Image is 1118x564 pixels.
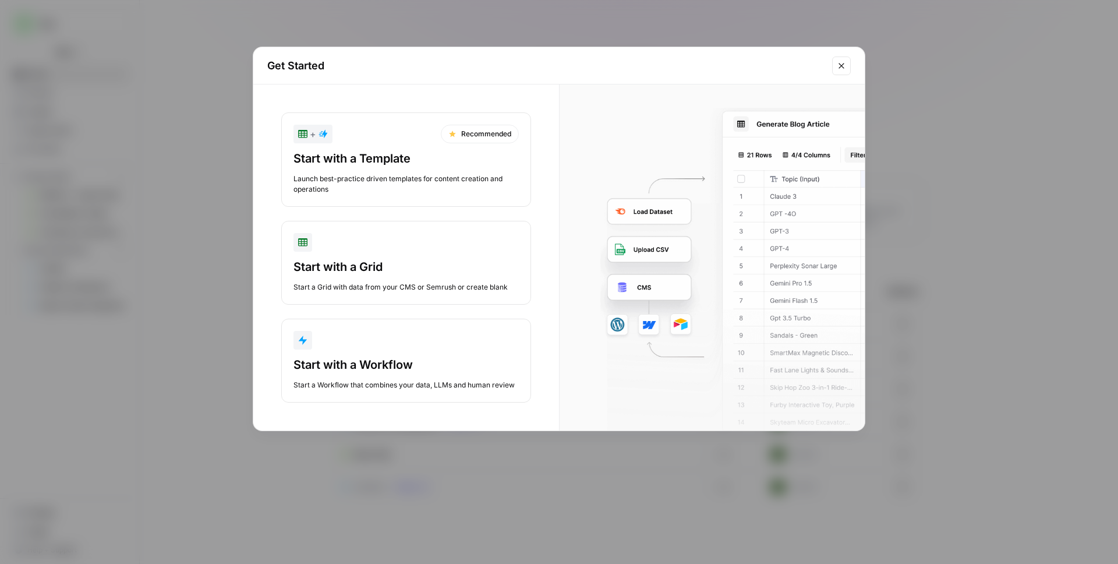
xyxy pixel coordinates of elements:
[293,259,519,275] div: Start with a Grid
[293,174,519,195] div: Launch best-practice driven templates for content creation and operations
[293,150,519,167] div: Start with a Template
[281,221,531,305] button: Start with a GridStart a Grid with data from your CMS or Semrush or create blank
[293,380,519,390] div: Start a Workflow that combines your data, LLMs and human review
[267,58,825,74] h2: Get Started
[441,125,519,143] div: Recommended
[298,127,328,141] div: +
[293,282,519,292] div: Start a Grid with data from your CMS or Semrush or create blank
[281,112,531,207] button: +RecommendedStart with a TemplateLaunch best-practice driven templates for content creation and o...
[832,57,851,75] button: Close modal
[281,319,531,403] button: Start with a WorkflowStart a Workflow that combines your data, LLMs and human review
[293,357,519,373] div: Start with a Workflow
